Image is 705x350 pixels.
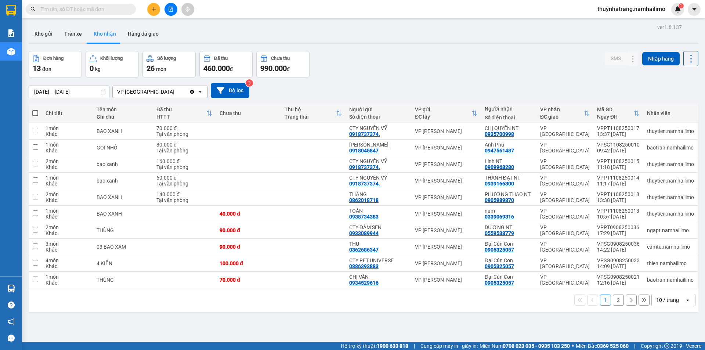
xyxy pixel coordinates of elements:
[6,5,16,16] img: logo-vxr
[597,224,640,230] div: VPPT0908250036
[46,125,89,131] div: 1 món
[597,107,634,112] div: Mã GD
[156,181,212,187] div: Tại văn phòng
[415,244,477,250] div: VP [PERSON_NAME]
[46,257,89,263] div: 4 món
[46,181,89,187] div: Khác
[156,131,212,137] div: Tại văn phòng
[485,247,514,253] div: 0905325057
[156,142,212,148] div: 30.000 đ
[349,158,408,164] div: CTY NGUYÊN VỸ
[485,263,514,269] div: 0905325057
[503,343,570,349] strong: 0708 023 035 - 0935 103 250
[597,181,640,187] div: 11:17 [DATE]
[349,230,379,236] div: 0933089944
[86,33,145,43] div: 0973302462
[540,208,590,220] div: VP [GEOGRAPHIC_DATA]
[7,29,15,37] img: solution-icon
[597,214,640,220] div: 10:57 [DATE]
[8,335,15,342] span: message
[597,125,640,131] div: VPPT1108250017
[540,191,590,203] div: VP [GEOGRAPHIC_DATA]
[597,158,640,164] div: VPPT1108250015
[220,110,277,116] div: Chưa thu
[597,197,640,203] div: 13:38 [DATE]
[647,244,694,250] div: camtu.namhailimo
[349,181,380,187] div: 0918737374.
[605,52,627,65] button: SMS
[220,211,277,217] div: 40.000 đ
[540,224,590,236] div: VP [GEOGRAPHIC_DATA]
[420,342,478,350] span: Cung cấp máy in - giấy in:
[349,214,379,220] div: 0938734383
[168,7,173,12] span: file-add
[597,257,640,263] div: VPSG0908250033
[46,110,89,116] div: Chi tiết
[685,297,691,303] svg: open
[147,3,160,16] button: plus
[593,104,643,123] th: Toggle SortBy
[485,131,514,137] div: 0935700998
[540,241,590,253] div: VP [GEOGRAPHIC_DATA]
[58,25,88,43] button: Trên xe
[349,142,408,148] div: Anh Phúc
[349,280,379,286] div: 0934529616
[415,260,477,266] div: VP [PERSON_NAME]
[153,104,216,123] th: Toggle SortBy
[485,175,533,181] div: THÀNH ĐẠT NT
[175,88,176,95] input: Selected VP Nha Trang.
[85,47,146,58] div: 300.000
[156,164,212,170] div: Tại văn phòng
[597,230,640,236] div: 17:29 [DATE]
[97,161,149,167] div: bao xanh
[485,125,533,131] div: CHỊ QUYÊN NT
[100,56,123,61] div: Khối lượng
[33,64,41,73] span: 13
[46,142,89,148] div: 1 món
[29,86,109,98] input: Select a date range.
[271,56,290,61] div: Chưa thu
[675,6,681,12] img: icon-new-feature
[349,107,408,112] div: Người gửi
[647,110,694,116] div: Nhân viên
[46,208,89,214] div: 1 món
[485,148,514,154] div: 0947561487
[415,128,477,134] div: VP [PERSON_NAME]
[6,33,81,43] div: 0973302462
[647,178,694,184] div: thuytien.namhailimo
[349,164,380,170] div: 0918737374.
[29,25,58,43] button: Kho gửi
[117,88,174,95] div: VP [GEOGRAPHIC_DATA]
[97,244,149,250] div: 03 BAO XÁM
[415,277,477,283] div: VP [PERSON_NAME]
[97,227,149,233] div: THÙNG
[349,257,408,263] div: CTY PET UNIVERSE
[97,211,149,217] div: BAO XANH
[485,214,514,220] div: 0339069316
[597,208,640,214] div: VPPT1108250013
[43,56,64,61] div: Đơn hàng
[572,344,574,347] span: ⚪️
[485,208,533,214] div: nam
[220,227,277,233] div: 90.000 đ
[156,175,212,181] div: 60.000 đ
[485,274,533,280] div: Đại Cún Con
[349,208,408,214] div: TOÀN
[540,125,590,137] div: VP [GEOGRAPHIC_DATA]
[220,277,277,283] div: 70.000 đ
[415,145,477,151] div: VP [PERSON_NAME]
[220,244,277,250] div: 90.000 đ
[536,104,593,123] th: Toggle SortBy
[597,131,640,137] div: 13:37 [DATE]
[485,224,533,230] div: DƯƠNG NT
[647,194,694,200] div: thuytien.namhailimo
[203,64,230,73] span: 460.000
[349,148,379,154] div: 0918045847
[156,66,166,72] span: món
[680,3,682,8] span: 1
[285,114,336,120] div: Trạng thái
[485,181,514,187] div: 0939166300
[97,277,149,283] div: THÙNG
[97,178,149,184] div: bao xanh
[147,64,155,73] span: 26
